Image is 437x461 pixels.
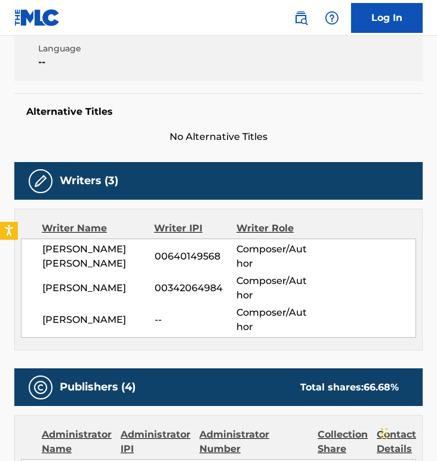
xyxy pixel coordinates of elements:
[42,313,155,327] span: [PERSON_NAME]
[199,428,269,456] div: Administrator Number
[236,306,311,334] span: Composer/Author
[121,428,190,456] div: Administrator IPI
[325,11,339,25] img: help
[318,428,368,456] div: Collection Share
[42,281,155,295] span: [PERSON_NAME]
[236,221,311,236] div: Writer Role
[155,249,237,264] span: 00640149568
[381,416,388,451] div: Drag
[351,3,423,33] a: Log In
[60,174,118,188] h5: Writers (3)
[60,380,136,394] h5: Publishers (4)
[38,42,131,55] span: Language
[289,6,313,30] a: Public Search
[42,428,112,456] div: Administrator Name
[14,9,60,26] img: MLC Logo
[42,242,155,271] span: [PERSON_NAME] [PERSON_NAME]
[377,428,416,456] div: Contact Details
[14,130,423,144] span: No Alternative Titles
[364,381,399,393] span: 66.68 %
[300,380,399,395] div: Total shares:
[155,313,237,327] span: --
[155,281,237,295] span: 00342064984
[42,221,154,236] div: Writer Name
[236,242,311,271] span: Composer/Author
[38,55,131,69] span: --
[26,106,411,118] h5: Alternative Titles
[33,380,48,395] img: Publishers
[320,6,344,30] div: Help
[33,174,48,188] img: Writers
[154,221,236,236] div: Writer IPI
[377,404,437,461] iframe: Chat Widget
[294,11,308,25] img: search
[236,274,311,303] span: Composer/Author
